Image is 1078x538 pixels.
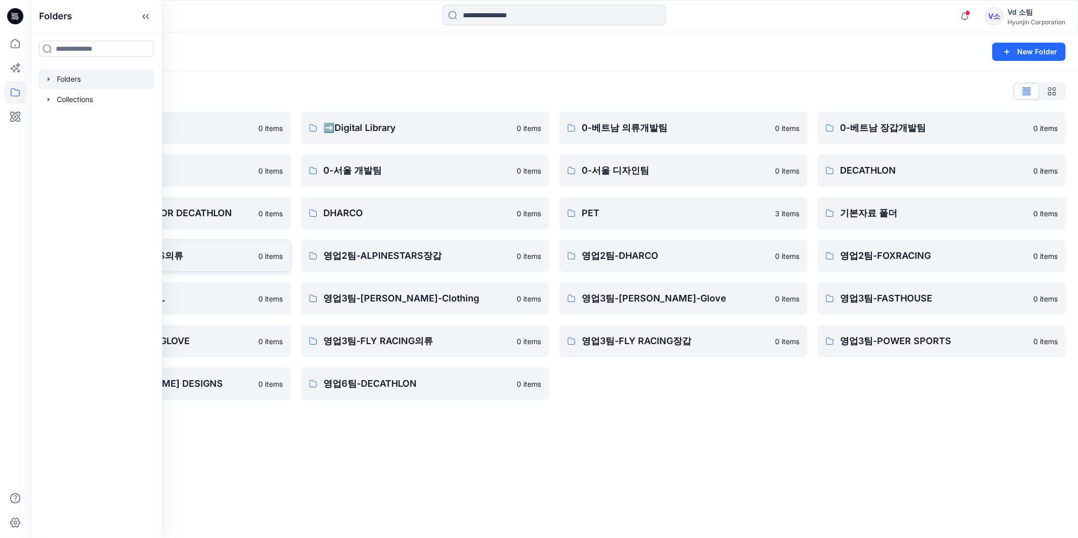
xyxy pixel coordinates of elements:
p: 영업3팀-[PERSON_NAME]-Glove [582,291,769,306]
a: 영업2팀-ALPINESTARS의류0 items [43,240,291,272]
p: 0 items [1033,208,1058,219]
a: 0-서울 디자인팀0 items [559,154,807,187]
p: 0 items [775,165,799,176]
p: 기본자료 폴더 [840,206,1027,220]
a: 영업3팀-5.11 TACTICAL0 items [43,282,291,315]
p: DECATHLON [840,163,1027,178]
p: 0 items [258,208,283,219]
a: 영업3팀-FASTHOUSE GLOVE0 items [43,325,291,357]
p: 0 items [517,336,541,347]
p: 0 items [517,165,541,176]
p: 0 items [258,251,283,261]
p: 0-서울 디자인팀 [582,163,769,178]
p: 0 items [258,379,283,389]
a: 영업2팀-FOXRACING0 items [818,240,1066,272]
p: 0 items [258,293,283,304]
p: 영업3팀-FASTHOUSE [840,291,1027,306]
p: ➡️Digital Library [323,121,511,135]
p: 영업3팀-FLY RACING장갑 [582,334,769,348]
div: Hyunjin Corporation [1007,18,1065,26]
a: 영업3팀-[PERSON_NAME]-Glove0 items [559,282,807,315]
p: 0-베트남 장갑개발팀 [840,121,1027,135]
div: V소 [985,7,1003,25]
button: New Folder [992,43,1066,61]
a: 영업6팀-DECATHLON0 items [301,367,549,400]
p: 0 items [775,251,799,261]
a: 영업3팀-POWER SPORTS0 items [818,325,1066,357]
p: 0-베트남 의류개발팀 [582,121,769,135]
p: 3 items [775,208,799,219]
a: 영업3팀-FASTHOUSE0 items [818,282,1066,315]
a: 0-서울 개발팀0 items [301,154,549,187]
p: 영업3팀-FLY RACING의류 [323,334,511,348]
p: 0 items [1033,336,1058,347]
p: 0 items [775,123,799,133]
a: DHARCO0 items [301,197,549,229]
p: 영업2팀-FOXRACING [840,249,1027,263]
a: 기본자료 폴더0 items [818,197,1066,229]
p: 0 items [1033,123,1058,133]
p: 0 items [517,293,541,304]
a: ➡️Digital Library0 items [301,112,549,144]
p: 0-서울 개발팀 [323,163,511,178]
p: 0 items [517,208,541,219]
div: Vd 소팀 [1007,6,1065,18]
p: 0 items [775,293,799,304]
p: 0 items [517,123,541,133]
a: 영업3팀-FLY RACING의류0 items [301,325,549,357]
p: 0 items [258,336,283,347]
a: 영업2팀-ALPINESTARS장갑0 items [301,240,549,272]
p: 0 items [1033,293,1058,304]
a: DECATHLON0 items [818,154,1066,187]
p: 영업2팀-DHARCO [582,249,769,263]
p: 영업6팀-DECATHLON [323,377,511,391]
a: 영업3팀-[PERSON_NAME] DESIGNS0 items [43,367,291,400]
p: 0 items [258,123,283,133]
p: 0 items [1033,165,1058,176]
p: 0 items [517,379,541,389]
a: DESIGN PROPOSAL FOR DECATHLON0 items [43,197,291,229]
a: 0-베트남 장갑개발팀0 items [818,112,1066,144]
p: 0 items [258,165,283,176]
p: 0 items [775,336,799,347]
p: PET [582,206,769,220]
a: 영업3팀-FLY RACING장갑0 items [559,325,807,357]
p: 0 items [517,251,541,261]
p: 영업3팀-[PERSON_NAME]-Clothing [323,291,511,306]
a: 영업3팀-[PERSON_NAME]-Clothing0 items [301,282,549,315]
a: ♻️Project0 items [43,112,291,144]
a: PET3 items [559,197,807,229]
p: 0 items [1033,251,1058,261]
a: 0-본사VD0 items [43,154,291,187]
a: 영업2팀-DHARCO0 items [559,240,807,272]
a: 0-베트남 의류개발팀0 items [559,112,807,144]
p: DHARCO [323,206,511,220]
p: 영업2팀-ALPINESTARS장갑 [323,249,511,263]
p: 영업3팀-POWER SPORTS [840,334,1027,348]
